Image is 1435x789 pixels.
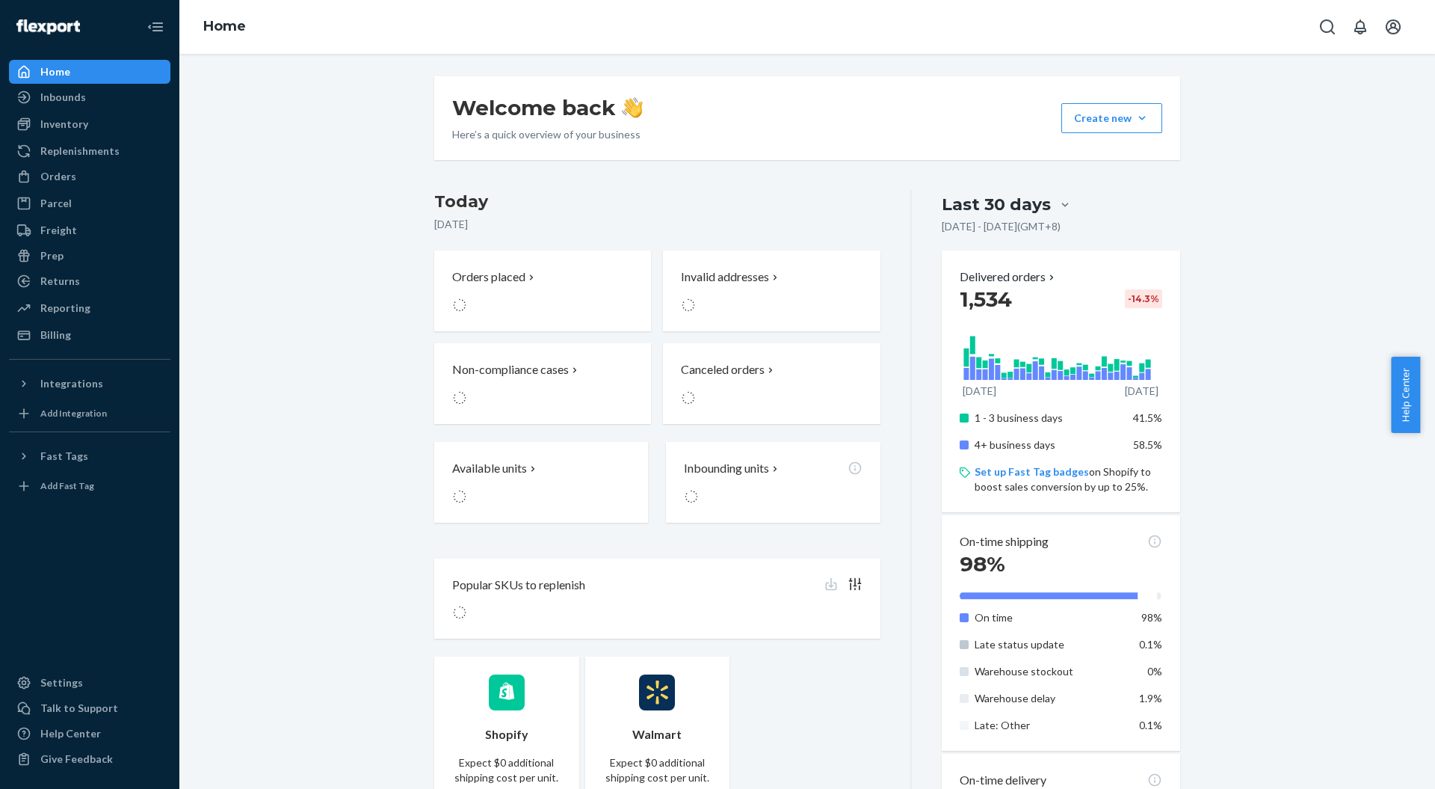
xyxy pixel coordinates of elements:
[1139,692,1162,704] span: 1.9%
[40,117,88,132] div: Inventory
[9,112,170,136] a: Inventory
[1147,665,1162,678] span: 0%
[40,675,83,690] div: Settings
[960,533,1049,550] p: On-time shipping
[603,755,712,785] p: Expect $0 additional shipping cost per unit.
[40,726,101,741] div: Help Center
[40,144,120,159] div: Replenishments
[1133,438,1162,451] span: 58.5%
[975,691,1122,706] p: Warehouse delay
[9,244,170,268] a: Prep
[1345,12,1375,42] button: Open notifications
[9,60,170,84] a: Home
[452,460,527,477] p: Available units
[975,664,1122,679] p: Warehouse stockout
[434,251,651,331] button: Orders placed
[9,85,170,109] a: Inbounds
[1061,103,1162,133] button: Create new
[975,411,1122,426] p: 1 - 3 business days
[9,269,170,293] a: Returns
[9,696,170,720] a: Talk to Support
[1391,357,1420,433] button: Help Center
[1312,12,1342,42] button: Open Search Box
[434,217,880,232] p: [DATE]
[632,726,682,743] p: Walmart
[40,64,70,79] div: Home
[434,190,880,214] h3: Today
[681,361,765,378] p: Canceled orders
[40,169,76,184] div: Orders
[16,19,80,34] img: Flexport logo
[663,251,880,331] button: Invalid addresses
[40,301,90,316] div: Reporting
[9,191,170,215] a: Parcel
[666,442,880,523] button: Inbounding units
[960,286,1012,312] span: 1,534
[9,474,170,498] a: Add Fast Tag
[960,551,1005,577] span: 98%
[203,18,246,34] a: Home
[40,449,88,464] div: Fast Tags
[1141,611,1162,624] span: 98%
[681,268,769,286] p: Invalid addresses
[434,442,648,523] button: Available units
[40,752,113,767] div: Give Feedback
[452,127,643,142] p: Here’s a quick overview of your business
[141,12,170,42] button: Close Navigation
[452,268,525,286] p: Orders placed
[9,165,170,188] a: Orders
[960,772,1046,789] p: On-time delivery
[622,97,643,118] img: hand-wave emoji
[9,139,170,163] a: Replenishments
[9,218,170,242] a: Freight
[975,438,1122,452] p: 4+ business days
[191,5,258,49] ol: breadcrumbs
[9,444,170,468] button: Fast Tags
[40,196,72,211] div: Parcel
[40,376,103,391] div: Integrations
[452,94,643,121] h1: Welcome back
[975,464,1162,494] p: on Shopify to boost sales conversion by up to 25%.
[9,671,170,695] a: Settings
[663,343,880,424] button: Canceled orders
[9,747,170,771] button: Give Feedback
[40,248,64,263] div: Prep
[40,701,118,716] div: Talk to Support
[975,637,1122,652] p: Late status update
[40,328,71,343] div: Billing
[40,274,80,289] div: Returns
[9,372,170,396] button: Integrations
[1139,719,1162,731] span: 0.1%
[975,465,1089,478] a: Set up Fast Tag badges
[1125,289,1162,308] div: -14.3 %
[1378,12,1408,42] button: Open account menu
[9,323,170,347] a: Billing
[452,361,569,378] p: Non-compliance cases
[40,90,86,105] div: Inbounds
[9,402,170,426] a: Add Integration
[452,577,585,594] p: Popular SKUs to replenish
[684,460,769,477] p: Inbounding units
[1139,638,1162,651] span: 0.1%
[975,718,1122,733] p: Late: Other
[485,726,528,743] p: Shopify
[960,268,1058,286] button: Delivered orders
[975,610,1122,625] p: On time
[40,223,77,238] div: Freight
[434,343,651,424] button: Non-compliance cases
[452,755,561,785] p: Expect $0 additional shipping cost per unit.
[40,479,94,492] div: Add Fast Tag
[9,296,170,320] a: Reporting
[40,407,107,420] div: Add Integration
[963,384,996,399] p: [DATE]
[1133,411,1162,424] span: 41.5%
[942,193,1051,216] div: Last 30 days
[942,219,1061,234] p: [DATE] - [DATE] ( GMT+8 )
[9,722,170,746] a: Help Center
[1125,384,1158,399] p: [DATE]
